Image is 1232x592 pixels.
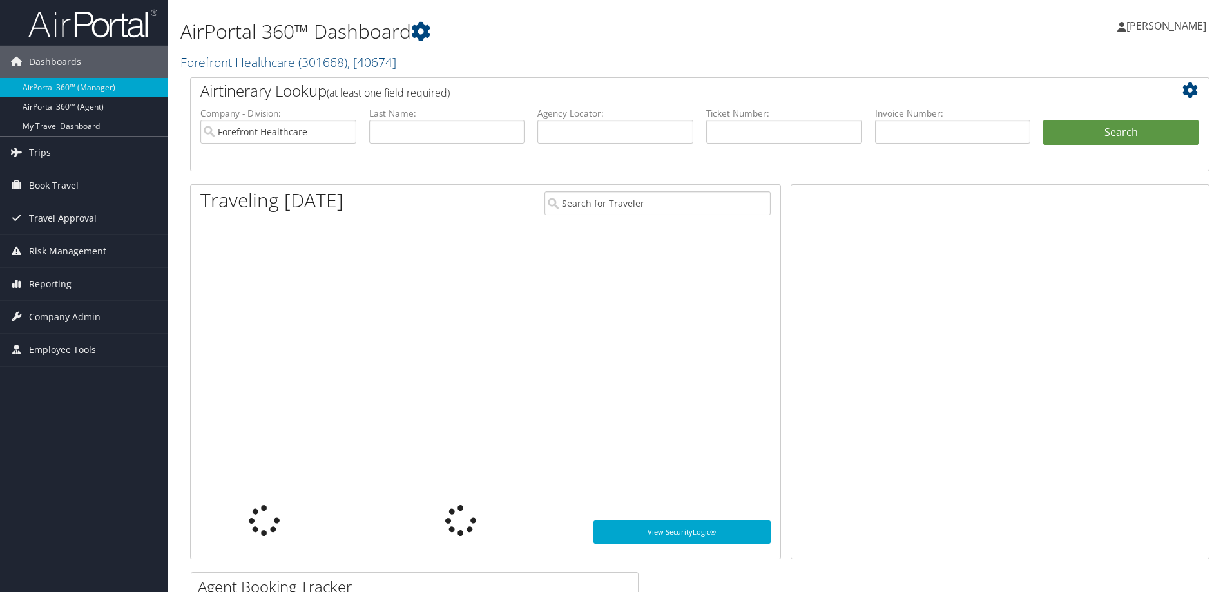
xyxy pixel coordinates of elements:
[29,137,51,169] span: Trips
[706,107,862,120] label: Ticket Number:
[200,107,356,120] label: Company - Division:
[180,53,396,71] a: Forefront Healthcare
[29,334,96,366] span: Employee Tools
[537,107,693,120] label: Agency Locator:
[1117,6,1219,45] a: [PERSON_NAME]
[29,169,79,202] span: Book Travel
[180,18,873,45] h1: AirPortal 360™ Dashboard
[29,235,106,267] span: Risk Management
[200,187,343,214] h1: Traveling [DATE]
[1043,120,1199,146] button: Search
[28,8,157,39] img: airportal-logo.png
[29,268,72,300] span: Reporting
[875,107,1031,120] label: Invoice Number:
[544,191,771,215] input: Search for Traveler
[200,80,1114,102] h2: Airtinerary Lookup
[347,53,396,71] span: , [ 40674 ]
[29,46,81,78] span: Dashboards
[593,520,771,544] a: View SecurityLogic®
[29,301,101,333] span: Company Admin
[298,53,347,71] span: ( 301668 )
[1126,19,1206,33] span: [PERSON_NAME]
[29,202,97,234] span: Travel Approval
[369,107,525,120] label: Last Name:
[327,86,450,100] span: (at least one field required)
